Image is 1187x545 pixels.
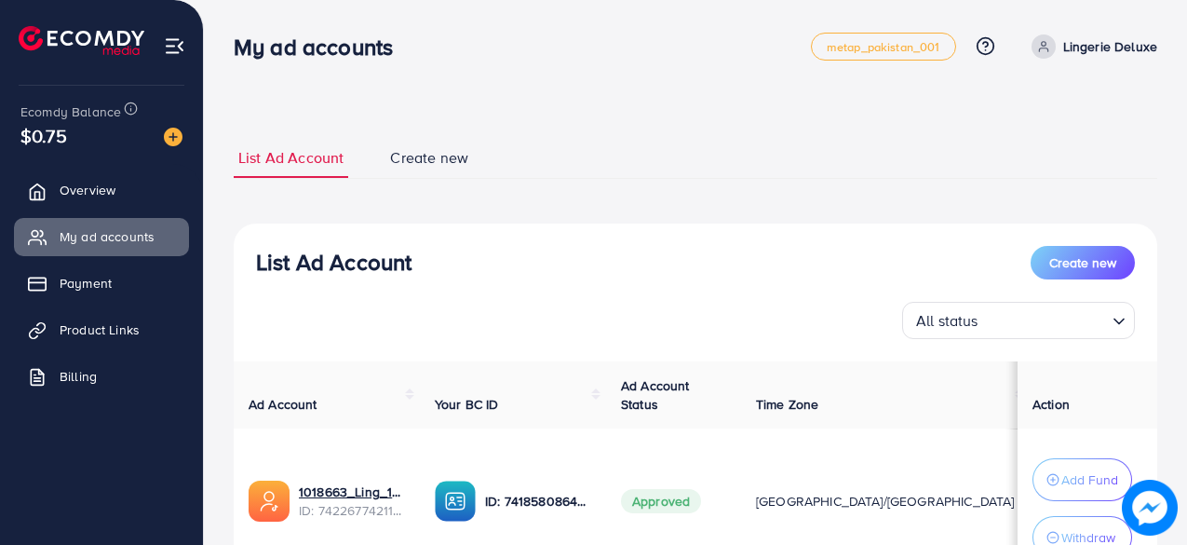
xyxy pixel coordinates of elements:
[621,376,690,414] span: Ad Account Status
[14,358,189,395] a: Billing
[14,265,189,302] a: Payment
[756,492,1015,511] span: [GEOGRAPHIC_DATA]/[GEOGRAPHIC_DATA]
[14,171,189,209] a: Overview
[1122,480,1178,536] img: image
[60,320,140,339] span: Product Links
[1063,35,1157,58] p: Lingerie Deluxe
[20,102,121,121] span: Ecomdy Balance
[621,489,701,513] span: Approved
[60,274,112,293] span: Payment
[912,307,982,334] span: All status
[164,35,185,57] img: menu
[299,501,405,520] span: ID: 7422677421117374465
[14,218,189,255] a: My ad accounts
[299,483,405,501] a: 1018663_Ling_1728226774953
[60,181,115,199] span: Overview
[14,311,189,348] a: Product Links
[1032,458,1132,501] button: Add Fund
[238,147,344,169] span: List Ad Account
[827,41,940,53] span: metap_pakistan_001
[19,26,144,55] img: logo
[60,227,155,246] span: My ad accounts
[249,481,290,522] img: ic-ads-acc.e4c84228.svg
[1024,34,1157,59] a: Lingerie Deluxe
[756,395,818,414] span: Time Zone
[485,490,591,512] p: ID: 7418580864520683536
[256,249,411,276] h3: List Ad Account
[1061,469,1118,491] p: Add Fund
[984,304,1105,334] input: Search for option
[902,302,1135,339] div: Search for option
[60,367,97,386] span: Billing
[20,122,67,149] span: $0.75
[249,395,317,414] span: Ad Account
[299,483,405,521] div: <span class='underline'>1018663_Ling_1728226774953</span></br>7422677421117374465
[164,128,182,146] img: image
[390,147,468,169] span: Create new
[1032,395,1070,414] span: Action
[234,34,408,61] h3: My ad accounts
[811,33,956,61] a: metap_pakistan_001
[435,395,499,414] span: Your BC ID
[1031,246,1135,279] button: Create new
[435,481,476,522] img: ic-ba-acc.ded83a64.svg
[1049,253,1116,272] span: Create new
